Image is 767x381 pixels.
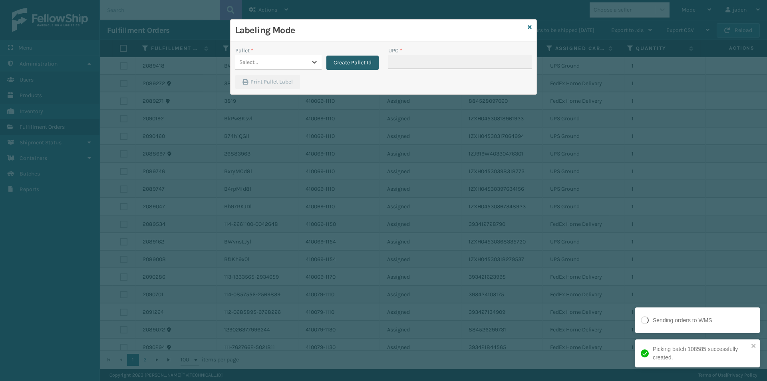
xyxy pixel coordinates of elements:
h3: Labeling Mode [235,24,525,36]
div: Select... [239,58,258,66]
div: Sending orders to WMS [653,316,712,325]
label: UPC [388,46,402,55]
div: Picking batch 108585 successfully created. [653,345,749,362]
button: close [751,343,757,350]
button: Create Pallet Id [326,56,379,70]
label: Pallet [235,46,253,55]
button: Print Pallet Label [235,75,300,89]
